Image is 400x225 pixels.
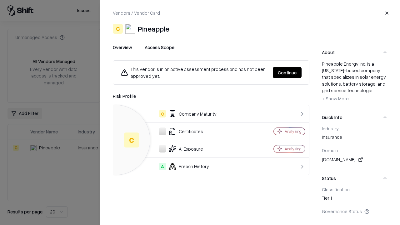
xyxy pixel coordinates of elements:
div: insurance [322,134,387,142]
button: Status [322,170,387,187]
button: About [322,44,387,61]
div: Tier 1 [322,195,387,203]
div: Analyzing [285,146,302,152]
button: Continue [273,67,302,78]
div: Analyzing [285,129,302,134]
button: Quick Info [322,109,387,126]
img: Pineapple [125,24,135,34]
div: Domain [322,147,387,153]
div: Breach History [118,163,252,170]
div: Governance Status [322,208,387,214]
div: [DOMAIN_NAME] [322,156,387,163]
div: AI Exposure [118,145,252,152]
button: + Show More [322,94,349,104]
div: This vendor is in an active assessment process and has not been approved yet. [121,66,268,79]
div: Classification [322,187,387,192]
div: C [124,132,139,147]
div: Industry [322,126,387,131]
p: Vendors / Vendor Card [113,10,160,16]
div: Company Maturity [118,110,252,117]
button: Access Scope [145,44,174,55]
div: Pineapple [138,24,169,34]
div: C [113,24,123,34]
span: ... [372,87,375,93]
button: Overview [113,44,132,55]
div: Certificates [118,127,252,135]
div: C [159,110,166,117]
div: Quick Info [322,126,387,170]
div: Risk Profile [113,92,309,100]
div: A [159,163,166,170]
div: About [322,61,387,109]
div: Pineapple Energy Inc. is a [US_STATE]-based company that specializes in solar energy solutions, b... [322,61,387,104]
span: + Show More [322,96,349,101]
